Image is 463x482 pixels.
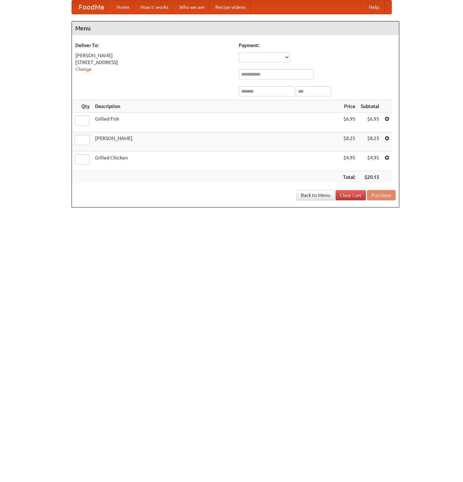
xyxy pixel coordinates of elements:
[72,100,92,113] th: Qty
[358,152,382,171] td: $4.95
[340,132,358,152] td: $8.25
[340,113,358,132] td: $6.95
[358,132,382,152] td: $8.25
[364,0,385,14] a: Help
[75,42,232,49] h5: Deliver To:
[75,66,92,72] a: Change
[340,171,358,184] th: Total:
[135,0,174,14] a: How it works
[174,0,210,14] a: Who we are
[340,100,358,113] th: Price
[92,100,340,113] th: Description
[358,100,382,113] th: Subtotal
[92,132,340,152] td: [PERSON_NAME]
[72,0,111,14] a: FoodMe
[367,190,396,200] button: Purchase
[75,59,232,66] div: [STREET_ADDRESS]
[336,190,366,200] a: Clear Cart
[210,0,251,14] a: Recipe videos
[358,113,382,132] td: $6.95
[92,113,340,132] td: Grilled Fish
[75,52,232,59] div: [PERSON_NAME]
[92,152,340,171] td: Grilled Chicken
[296,190,335,200] a: Back to Menu
[72,21,399,35] h4: Menu
[358,171,382,184] th: $20.15
[340,152,358,171] td: $4.95
[111,0,135,14] a: Home
[239,42,396,49] h5: Payment:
